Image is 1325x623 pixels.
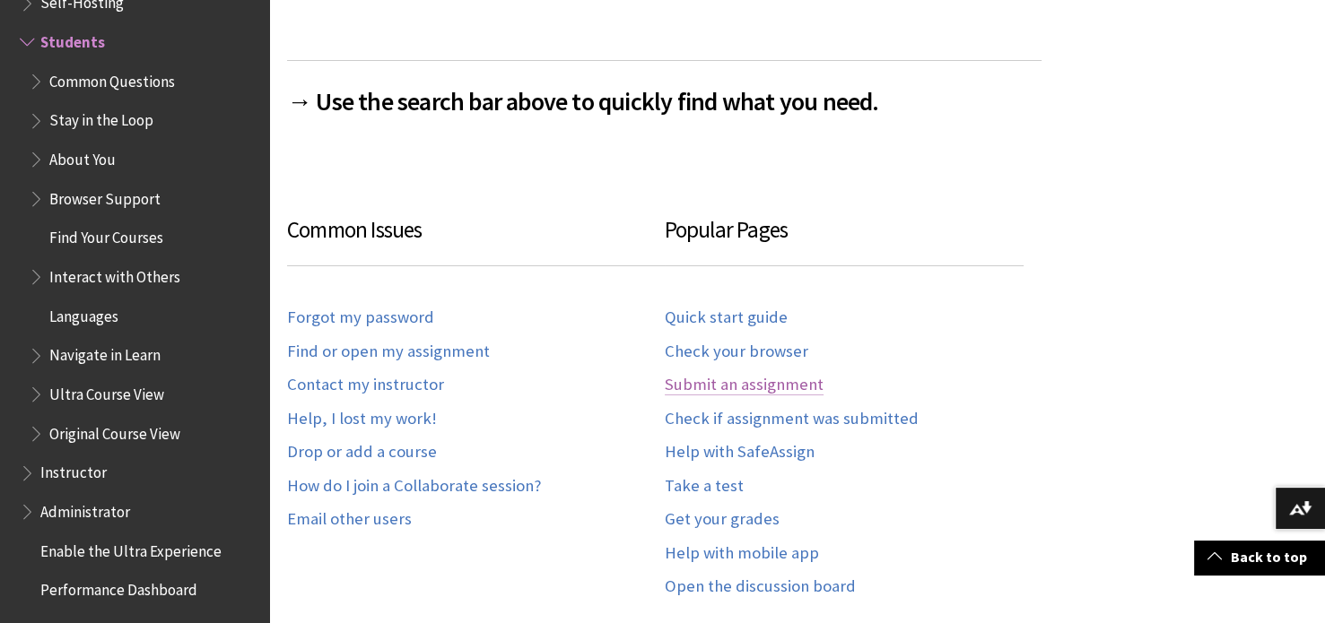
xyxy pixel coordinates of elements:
a: Quick start guide [665,307,788,328]
a: Check if assignment was submitted [665,409,919,429]
span: Administrator [40,497,130,521]
a: Help with mobile app [665,543,819,564]
span: Languages [49,301,118,325]
a: Email other users [287,509,412,530]
a: Check your browser [665,342,808,362]
a: Help, I lost my work! [287,409,437,429]
a: Drop or add a course [287,442,437,463]
span: Browser Support [49,184,161,208]
span: Find Your Courses [49,223,163,247]
span: Students [40,27,105,51]
span: Stay in the Loop [49,106,153,130]
span: Performance Dashboard [40,575,197,600]
a: Find or open my assignment [287,342,490,362]
a: Contact my instructor [287,375,444,395]
h2: → Use the search bar above to quickly find what you need. [287,60,1042,120]
a: How do I join a Collaborate session? [287,476,541,497]
a: Back to top [1194,541,1325,574]
span: Navigate in Learn [49,341,161,365]
a: Forgot my password [287,307,434,328]
a: Get your grades [665,509,780,530]
span: Instructor [40,458,107,482]
a: Take a test [665,476,744,497]
span: Interact with Others [49,262,180,286]
a: Submit an assignment [665,375,824,395]
span: Original Course View [49,419,180,443]
a: Help with SafeAssign [665,442,815,463]
span: Ultra Course View [49,379,164,403]
h3: Common Issues [287,213,665,266]
span: Common Questions [49,66,175,91]
h3: Popular Pages [665,213,1024,266]
span: About You [49,144,116,169]
a: Open the discussion board [665,576,856,597]
span: Enable the Ultra Experience [40,536,222,560]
